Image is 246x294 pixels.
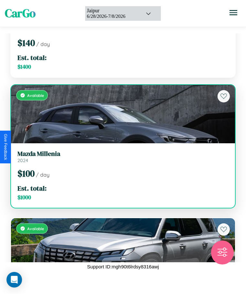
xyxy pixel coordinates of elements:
[6,272,22,288] div: Open Intercom Messenger
[36,41,50,47] span: / day
[27,226,44,231] span: Available
[17,53,47,62] span: Est. total:
[36,171,50,178] span: / day
[27,93,44,98] span: Available
[5,6,36,21] span: CarGo
[87,262,159,271] p: Support ID: mgh90t6lrdsy8316awj
[87,8,137,14] div: Jaipur
[17,183,47,193] span: Est. total:
[17,63,31,71] span: $ 1400
[17,150,229,163] a: Mazda Millenia2024
[17,167,35,180] span: $ 100
[17,150,229,158] h3: Mazda Millenia
[17,194,31,201] span: $ 1000
[17,158,28,163] span: 2024
[17,37,35,49] span: $ 140
[3,134,8,160] div: Give Feedback
[87,14,137,19] div: 6 / 28 / 2026 - 7 / 8 / 2026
